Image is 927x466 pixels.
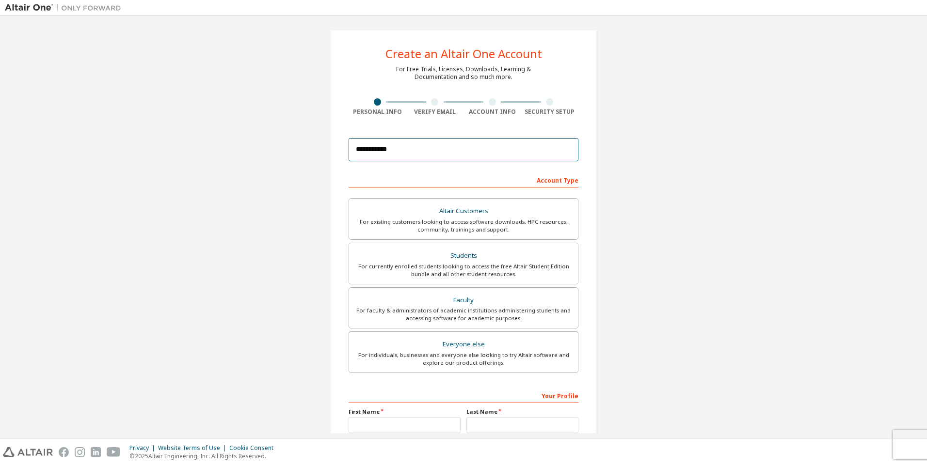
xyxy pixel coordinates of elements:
[355,338,572,351] div: Everyone else
[91,447,101,457] img: linkedin.svg
[355,218,572,233] div: For existing customers looking to access software downloads, HPC resources, community, trainings ...
[349,388,578,403] div: Your Profile
[349,408,461,416] label: First Name
[463,108,521,116] div: Account Info
[355,263,572,278] div: For currently enrolled students looking to access the free Altair Student Edition bundle and all ...
[355,249,572,263] div: Students
[349,108,406,116] div: Personal Info
[466,408,578,416] label: Last Name
[107,447,121,457] img: youtube.svg
[406,108,464,116] div: Verify Email
[59,447,69,457] img: facebook.svg
[129,444,158,452] div: Privacy
[355,294,572,307] div: Faculty
[355,307,572,322] div: For faculty & administrators of academic institutions administering students and accessing softwa...
[355,204,572,218] div: Altair Customers
[229,444,279,452] div: Cookie Consent
[349,172,578,187] div: Account Type
[75,447,85,457] img: instagram.svg
[5,3,126,13] img: Altair One
[3,447,53,457] img: altair_logo.svg
[129,452,279,460] p: © 2025 Altair Engineering, Inc. All Rights Reserved.
[158,444,229,452] div: Website Terms of Use
[355,351,572,367] div: For individuals, businesses and everyone else looking to try Altair software and explore our prod...
[521,108,579,116] div: Security Setup
[385,48,542,60] div: Create an Altair One Account
[396,65,531,81] div: For Free Trials, Licenses, Downloads, Learning & Documentation and so much more.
